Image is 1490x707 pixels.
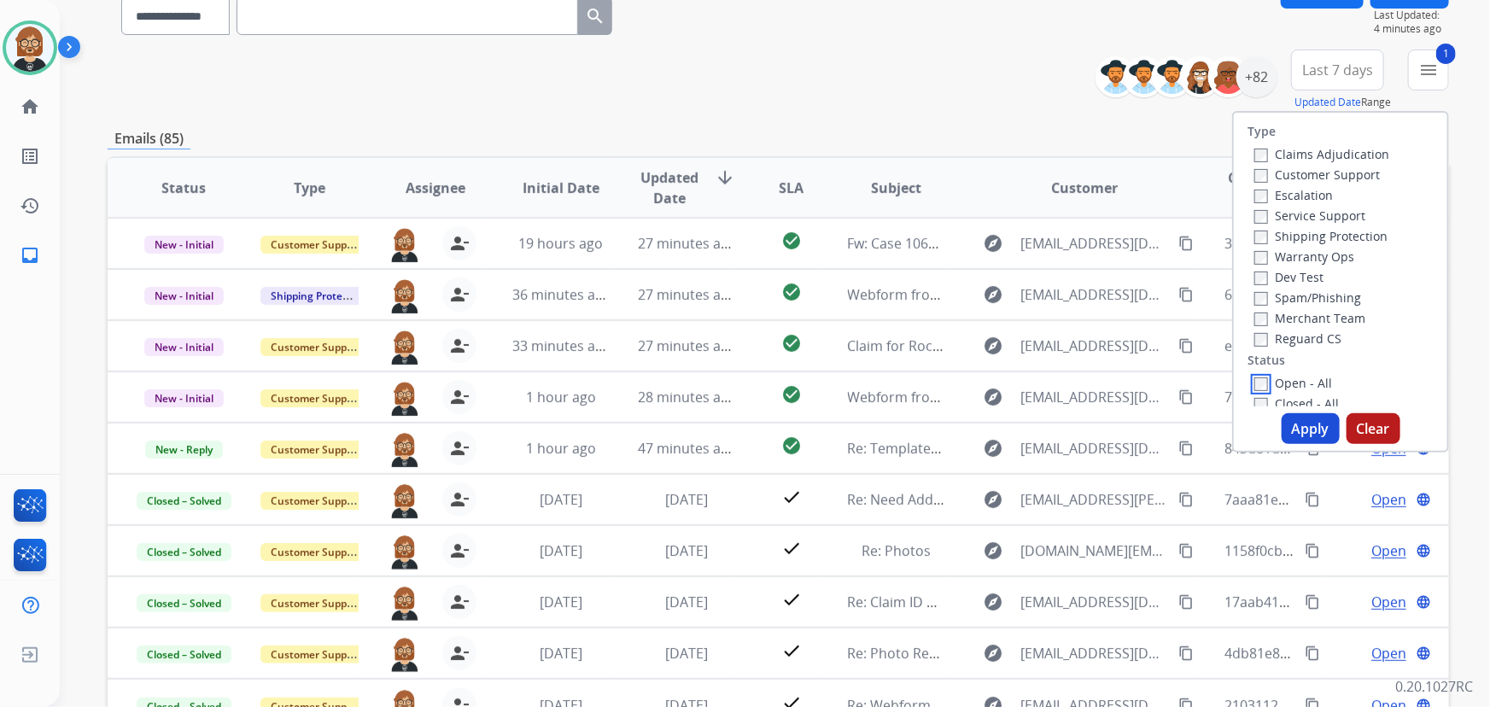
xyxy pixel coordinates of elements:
input: Shipping Protection [1254,231,1268,244]
img: agent-avatar [388,585,422,621]
span: Customer Support [260,236,371,254]
input: Warranty Ops [1254,251,1268,265]
input: Claims Adjudication [1254,149,1268,162]
mat-icon: content_copy [1178,236,1194,251]
mat-icon: language [1416,594,1431,610]
mat-icon: content_copy [1178,492,1194,507]
mat-icon: language [1416,492,1431,507]
img: agent-avatar [388,278,422,313]
mat-icon: content_copy [1305,492,1320,507]
span: [EMAIL_ADDRESS][PERSON_NAME][DOMAIN_NAME] [1021,489,1170,510]
span: SLA [779,178,803,198]
span: Closed – Solved [137,594,231,612]
mat-icon: content_copy [1178,338,1194,353]
mat-icon: person_remove [449,336,470,356]
mat-icon: check_circle [781,231,802,251]
mat-icon: content_copy [1305,594,1320,610]
mat-icon: content_copy [1178,287,1194,302]
input: Service Support [1254,210,1268,224]
mat-icon: person_remove [449,438,470,459]
span: 19 hours ago [518,234,603,253]
span: Conversation ID [1224,167,1322,208]
span: [EMAIL_ADDRESS][DOMAIN_NAME] [1021,233,1170,254]
span: Assignee [406,178,465,198]
label: Type [1248,123,1276,140]
span: [DATE] [540,490,582,509]
input: Customer Support [1254,169,1268,183]
span: Claim for Rocker Recliner 2042944484 (Order # 0807407811) [848,336,1232,355]
span: Open [1371,489,1406,510]
span: Customer Support [260,543,371,561]
mat-icon: explore [984,643,1004,663]
input: Closed - All [1254,398,1268,412]
button: Clear [1347,413,1400,444]
img: avatar [6,24,54,72]
span: [DATE] [665,593,708,611]
label: Merchant Team [1254,310,1365,326]
mat-icon: person_remove [449,540,470,561]
span: [EMAIL_ADDRESS][DOMAIN_NAME] [1021,592,1170,612]
mat-icon: explore [984,233,1004,254]
span: 6b5aa039-1591-4962-8e63-326d2c0379e4 [1224,285,1488,304]
span: [DATE] [540,644,582,663]
input: Reguard CS [1254,333,1268,347]
span: Shipping Protection [260,287,377,305]
mat-icon: content_copy [1178,441,1194,456]
img: agent-avatar [388,431,422,467]
span: 33 minutes ago [512,336,611,355]
span: Fw: Case 10646765 [848,234,967,253]
mat-icon: language [1416,543,1431,558]
mat-icon: content_copy [1305,646,1320,661]
label: Open - All [1254,375,1332,391]
label: Customer Support [1254,167,1380,183]
span: Range [1294,95,1391,109]
mat-icon: explore [984,336,1004,356]
span: [DATE] [540,541,582,560]
span: [DOMAIN_NAME][EMAIL_ADDRESS][DOMAIN_NAME] [1021,540,1170,561]
span: 47 minutes ago [638,439,737,458]
mat-icon: explore [984,387,1004,407]
span: 4db81e86-b033-4d83-b8cf-87e2a69fc2d9 [1224,644,1484,663]
span: 27 minutes ago [638,285,737,304]
input: Open - All [1254,377,1268,391]
mat-icon: history [20,196,40,216]
input: Dev Test [1254,272,1268,285]
span: Customer Support [260,594,371,612]
mat-icon: check_circle [781,333,802,353]
mat-icon: explore [984,489,1004,510]
span: Open [1371,643,1406,663]
span: 7aaa81e2-86dc-475d-a3f7-406d9ea8c1fe [1224,490,1481,509]
mat-icon: explore [984,592,1004,612]
mat-icon: search [585,6,605,26]
span: 28 minutes ago [638,388,737,406]
span: Re: Template for Lorex Claim [848,439,1032,458]
mat-icon: check [781,487,802,507]
img: agent-avatar [388,329,422,365]
span: e15f0c93-7098-46cf-9f9a-25817df8ed1f [1224,336,1470,355]
span: Subject [871,178,921,198]
span: [EMAIL_ADDRESS][DOMAIN_NAME] [1021,643,1170,663]
mat-icon: person_remove [449,284,470,305]
mat-icon: content_copy [1178,543,1194,558]
label: Claims Adjudication [1254,146,1389,162]
mat-icon: check [781,538,802,558]
span: [EMAIL_ADDRESS][DOMAIN_NAME] [1021,336,1170,356]
mat-icon: menu [1418,60,1439,80]
span: 1 hour ago [526,388,596,406]
label: Reguard CS [1254,330,1341,347]
label: Closed - All [1254,395,1339,412]
span: Customer Support [260,646,371,663]
button: Updated Date [1294,96,1361,109]
label: Warranty Ops [1254,248,1354,265]
span: [DATE] [665,541,708,560]
span: [EMAIL_ADDRESS][DOMAIN_NAME] [1021,284,1170,305]
input: Escalation [1254,190,1268,203]
mat-icon: person_remove [449,233,470,254]
mat-icon: check_circle [781,282,802,302]
span: Re: Photos [862,541,931,560]
mat-icon: check [781,640,802,661]
span: New - Reply [145,441,223,459]
mat-icon: check_circle [781,384,802,405]
span: Updated Date [638,167,701,208]
span: Re: Photo Request [848,644,967,663]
